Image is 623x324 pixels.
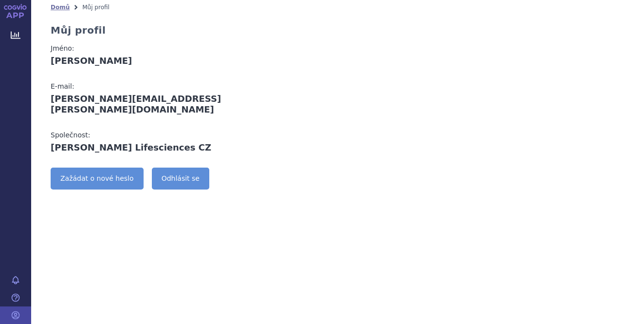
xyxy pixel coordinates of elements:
[51,142,272,153] div: [PERSON_NAME] Lifesciences CZ
[51,94,272,115] div: [PERSON_NAME][EMAIL_ADDRESS][PERSON_NAME][DOMAIN_NAME]
[51,24,106,36] h2: Můj profil
[51,56,272,66] div: [PERSON_NAME]
[51,168,144,190] a: Zažádat o nové heslo
[51,81,272,92] div: E-mail:
[152,168,209,190] a: Odhlásit se
[51,4,70,11] a: Domů
[51,130,272,140] div: Společnost:
[51,43,272,54] div: Jméno:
